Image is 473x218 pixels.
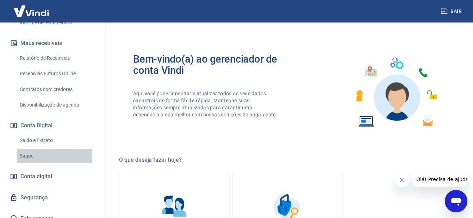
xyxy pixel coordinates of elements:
h5: O que deseja fazer hoje? [119,156,456,163]
a: Saldo e Extrato [17,133,97,148]
a: Relatório de Recebíveis [17,51,97,65]
button: Meus recebíveis [8,36,97,51]
img: Imagem de um avatar masculino com diversos icones exemplificando as funcionalidades do gerenciado... [350,53,442,131]
a: Disponibilização de agenda [17,98,97,112]
a: Segurança [8,190,97,205]
button: Sair [439,5,465,18]
iframe: Mensagem da empresa [412,172,467,187]
button: Conta Digital [8,118,97,133]
a: Recebíveis Futuros Online [17,66,97,81]
a: Contratos com credores [17,82,97,97]
span: Conta digital [20,172,52,181]
p: Aqui você pode consultar e atualizar todos os seus dados cadastrais de forma fácil e rápida. Mant... [133,90,279,118]
a: Saque [17,149,97,163]
iframe: Botão para abrir a janela de mensagens [445,190,467,212]
a: Conta digital [8,169,97,184]
img: Vindi [8,0,54,22]
h2: Bem-vindo(a) ao gerenciador de conta Vindi [133,53,288,76]
a: Informe de rendimentos [17,15,97,30]
iframe: Fechar mensagem [395,173,409,187]
span: Olá! Precisa de ajuda? [4,5,59,11]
